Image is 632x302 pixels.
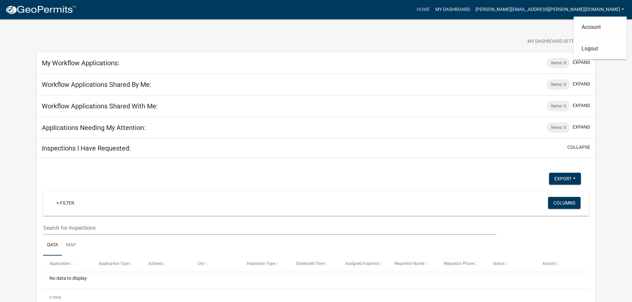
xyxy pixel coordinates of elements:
span: My Dashboard Settings [527,38,585,46]
button: Export [549,173,581,185]
div: Items: 0 [547,122,570,133]
button: expand [573,59,590,66]
span: Requestor Name [394,261,424,266]
button: collapse [567,144,590,151]
datatable-header-cell: Actions [536,256,586,272]
button: Columns [548,197,581,209]
div: Items: 0 [547,101,570,111]
a: Data [43,235,62,256]
div: Items: 0 [547,58,570,68]
datatable-header-cell: City [191,256,241,272]
h5: Workflow Applications Shared By Me: [42,81,151,89]
h5: Applications Needing My Attention: [42,124,146,132]
span: Application Type [99,261,129,266]
div: No data to display [43,272,589,289]
a: Home [414,3,433,16]
a: Account [574,19,627,35]
a: + Filter [51,197,80,209]
span: Inspection Type [247,261,275,266]
datatable-header-cell: Address [142,256,191,272]
h5: My Workflow Applications: [42,59,119,67]
div: Items: 0 [547,79,570,90]
span: Assigned Inspector [345,261,380,266]
a: Logout [574,41,627,57]
a: My Dashboard [433,3,473,16]
input: Search for inspections [43,221,496,235]
button: expand [573,124,590,131]
span: Actions [542,261,556,266]
span: Requestor Phone [444,261,474,266]
datatable-header-cell: Inspection Type [240,256,290,272]
div: [PERSON_NAME][EMAIL_ADDRESS][PERSON_NAME][DOMAIN_NAME] [574,17,627,59]
h5: Workflow Applications Shared With Me: [42,102,158,110]
span: Address [148,261,163,266]
datatable-header-cell: Application [43,256,93,272]
button: My Dashboard Settingssettings [522,35,599,48]
span: Scheduled Time [296,261,324,266]
button: expand [573,81,590,88]
datatable-header-cell: Status [487,256,536,272]
datatable-header-cell: Assigned Inspector [339,256,388,272]
h5: Inspections I Have Requested: [42,144,131,152]
datatable-header-cell: Requestor Name [388,256,438,272]
span: Status [493,261,505,266]
a: [PERSON_NAME][EMAIL_ADDRESS][PERSON_NAME][DOMAIN_NAME] [473,3,627,16]
button: expand [573,102,590,109]
datatable-header-cell: Scheduled Time [290,256,339,272]
a: Map [62,235,80,256]
span: City [197,261,204,266]
span: Application [49,261,70,266]
datatable-header-cell: Application Type [93,256,142,272]
datatable-header-cell: Requestor Phone [438,256,487,272]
